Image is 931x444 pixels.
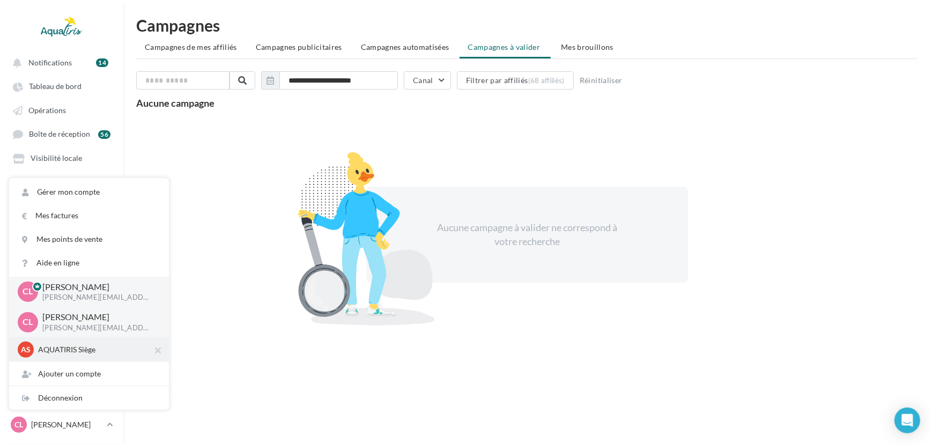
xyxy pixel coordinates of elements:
div: Déconnexion [9,386,169,410]
p: AQUATIRIS Siège [38,344,156,355]
div: (68 affiliés) [528,76,565,85]
p: [PERSON_NAME] [42,311,152,323]
div: Open Intercom Messenger [895,408,920,433]
a: Mes points de vente [9,227,169,251]
span: Boîte de réception [29,130,90,139]
a: Boutique en ligne [6,243,117,262]
span: CL [14,419,23,430]
span: AS [21,344,31,355]
span: CL [23,316,33,328]
div: Aucune campagne à valider ne correspond à votre recherche [435,221,619,248]
span: Visibilité locale [31,154,82,163]
button: Réinitialiser [575,74,627,87]
p: [PERSON_NAME] [42,281,152,293]
span: Tableau de bord [29,82,82,91]
a: Boîte de réception 56 [6,124,117,144]
span: Campagnes publicitaires [256,42,342,51]
a: Visibilité locale [6,148,117,167]
h1: Campagnes [136,17,918,33]
a: Mes factures [9,204,169,227]
span: Opérations [28,106,66,115]
a: Mon réseau [6,196,117,215]
button: Filtrer par affiliés(68 affiliés) [457,71,574,90]
div: 56 [98,130,110,139]
span: Notifications [28,58,72,67]
p: [PERSON_NAME][EMAIL_ADDRESS][DOMAIN_NAME] [42,293,152,302]
span: Campagnes automatisées [361,42,449,51]
div: Ajouter un compte [9,362,169,386]
button: Notifications 14 [6,53,113,72]
a: Campagnes [6,220,117,239]
p: [PERSON_NAME][EMAIL_ADDRESS][DOMAIN_NAME] [42,323,152,333]
p: [PERSON_NAME] [31,419,102,430]
span: Aucune campagne [136,97,215,109]
span: CL [23,286,33,298]
span: Mes brouillons [561,42,614,51]
a: Tableau de bord [6,76,117,95]
a: Opérations [6,100,117,120]
span: Campagnes de mes affiliés [145,42,237,51]
a: Gérer mon compte [9,180,169,204]
div: 14 [96,58,108,67]
a: Médiathèque [6,172,117,191]
a: Aide en ligne [9,251,169,275]
button: Canal [404,71,451,90]
a: CL [PERSON_NAME] [9,415,115,435]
